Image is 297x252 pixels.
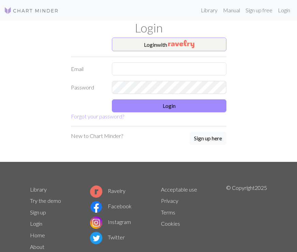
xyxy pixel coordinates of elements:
a: Manual [220,3,243,17]
a: About [30,243,44,250]
a: Home [30,232,45,238]
img: Ravelry logo [90,185,102,198]
a: Facebook [90,203,132,209]
a: Instagram [90,219,131,225]
img: Instagram logo [90,216,102,229]
a: Twitter [90,234,125,240]
img: Ravelry [168,40,194,48]
img: Facebook logo [90,201,102,213]
button: Login [112,99,226,112]
a: Terms [161,209,175,215]
button: Loginwith [112,38,226,51]
a: Try the demo [30,197,61,204]
button: Sign up here [190,132,226,145]
h1: Login [26,20,271,35]
a: Cookies [161,220,180,227]
a: Login [275,3,293,17]
a: Acceptable use [161,186,197,193]
a: Login [30,220,42,227]
label: Password [67,81,108,94]
a: Sign up [30,209,46,215]
a: Sign up free [243,3,275,17]
img: Twitter logo [90,232,102,244]
a: Library [198,3,220,17]
a: Ravelry [90,187,125,194]
p: New to Chart Minder? [71,132,123,140]
img: Logo [4,6,59,15]
a: Privacy [161,197,178,204]
label: Email [67,62,108,75]
a: Library [30,186,47,193]
a: Forgot your password? [71,113,124,120]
